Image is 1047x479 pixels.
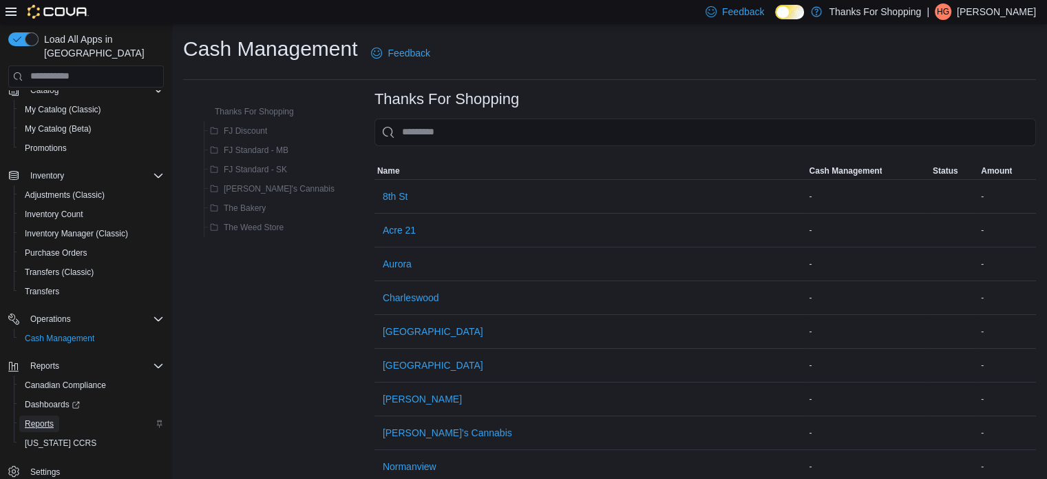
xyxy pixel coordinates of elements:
a: Inventory Manager (Classic) [19,225,134,242]
span: The Bakery [224,203,266,214]
span: [PERSON_NAME]'s Cannabis [383,426,512,440]
div: H Griffin [935,3,951,20]
span: Load All Apps in [GEOGRAPHIC_DATA] [39,32,164,60]
span: Normanview [383,460,436,473]
a: My Catalog (Beta) [19,121,97,137]
button: Reports [25,358,65,374]
span: Transfers [25,286,59,297]
span: Inventory Count [25,209,83,220]
span: Adjustments (Classic) [25,190,105,201]
span: Promotions [25,143,67,154]
span: Amount [981,165,1012,176]
span: The Weed Store [224,222,284,233]
a: Transfers (Classic) [19,264,99,281]
span: Inventory Manager (Classic) [19,225,164,242]
a: My Catalog (Classic) [19,101,107,118]
h3: Thanks For Shopping [374,91,519,108]
button: Thanks For Shopping [195,103,299,120]
button: [PERSON_NAME] [377,385,467,413]
p: Thanks For Shopping [829,3,921,20]
span: [PERSON_NAME] [383,392,462,406]
button: Operations [25,311,76,327]
span: Cash Management [19,330,164,347]
div: - [806,425,929,441]
span: Inventory [30,170,64,181]
a: Reports [19,416,59,432]
span: Status [933,165,958,176]
img: Cova [28,5,89,19]
button: [GEOGRAPHIC_DATA] [377,318,489,345]
span: Promotions [19,140,164,156]
span: Feedback [388,46,430,60]
span: Inventory Manager (Classic) [25,228,128,239]
span: [PERSON_NAME]'s Cannabis [224,183,335,194]
span: Operations [30,314,71,325]
a: Purchase Orders [19,245,93,261]
button: Adjustments (Classic) [14,185,169,205]
span: Reports [25,358,164,374]
span: Operations [25,311,164,327]
a: Promotions [19,140,72,156]
div: - [978,323,1036,340]
div: - [806,256,929,272]
button: The Bakery [204,200,271,216]
span: [GEOGRAPHIC_DATA] [383,325,483,338]
p: | [927,3,929,20]
button: Name [374,163,807,179]
span: Acre 21 [383,223,416,237]
span: Catalog [30,85,59,96]
button: Status [930,163,978,179]
span: FJ Standard - MB [224,145,288,156]
span: Dashboards [25,399,80,410]
span: Adjustments (Classic) [19,187,164,203]
span: Canadian Compliance [25,380,106,391]
h1: Cash Management [183,35,357,63]
span: Inventory [25,167,164,184]
button: Catalog [3,81,169,100]
button: FJ Standard - MB [204,142,294,159]
span: Feedback [722,5,764,19]
span: Purchase Orders [19,245,164,261]
div: - [806,458,929,475]
span: Inventory Count [19,206,164,223]
a: Feedback [366,39,435,67]
button: Inventory Manager (Classic) [14,224,169,243]
span: Washington CCRS [19,435,164,451]
a: Dashboards [19,396,85,413]
span: Settings [30,467,60,478]
a: Adjustments (Classic) [19,187,110,203]
button: The Weed Store [204,219,289,236]
a: Inventory Count [19,206,89,223]
div: - [978,289,1036,306]
span: Aurora [383,257,412,271]
span: Thanks For Shopping [215,106,294,117]
span: Charleswood [383,291,439,305]
span: Dashboards [19,396,164,413]
span: Cash Management [25,333,94,344]
div: - [806,289,929,306]
a: Transfers [19,283,65,300]
div: - [978,222,1036,238]
span: My Catalog (Classic) [19,101,164,118]
p: [PERSON_NAME] [957,3,1036,20]
button: My Catalog (Classic) [14,100,169,119]
button: Inventory [3,166,169,185]
button: My Catalog (Beta) [14,119,169,139]
div: - [806,391,929,407]
span: [US_STATE] CCRS [25,438,96,449]
button: Catalog [25,82,64,99]
div: - [806,357,929,374]
button: Canadian Compliance [14,376,169,395]
button: 8th St [377,183,414,210]
div: - [978,458,1036,475]
button: Inventory [25,167,70,184]
div: - [806,323,929,340]
span: Transfers (Classic) [25,267,94,278]
span: Reports [25,418,54,429]
button: Operations [3,309,169,329]
span: Reports [30,360,59,371]
button: Amount [978,163,1036,179]
a: Canadian Compliance [19,377,112,394]
button: [GEOGRAPHIC_DATA] [377,351,489,379]
span: Dark Mode [775,19,776,20]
